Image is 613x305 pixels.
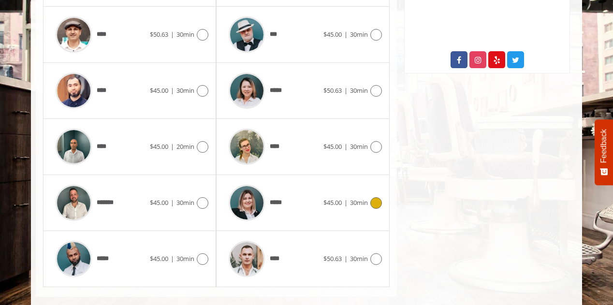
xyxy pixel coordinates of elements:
[176,86,194,95] span: 30min
[176,254,194,263] span: 30min
[323,86,342,95] span: $50.63
[323,30,342,39] span: $45.00
[323,198,342,207] span: $45.00
[350,254,368,263] span: 30min
[171,198,174,207] span: |
[350,142,368,151] span: 30min
[323,254,342,263] span: $50.63
[344,30,348,39] span: |
[599,129,608,163] span: Feedback
[323,142,342,151] span: $45.00
[171,254,174,263] span: |
[350,30,368,39] span: 30min
[176,142,194,151] span: 20min
[350,86,368,95] span: 30min
[176,198,194,207] span: 30min
[171,86,174,95] span: |
[150,198,168,207] span: $45.00
[595,119,613,185] button: Feedback - Show survey
[171,142,174,151] span: |
[150,30,168,39] span: $50.63
[171,30,174,39] span: |
[344,254,348,263] span: |
[150,86,168,95] span: $45.00
[350,198,368,207] span: 30min
[344,198,348,207] span: |
[150,142,168,151] span: $45.00
[344,86,348,95] span: |
[344,142,348,151] span: |
[150,254,168,263] span: $45.00
[176,30,194,39] span: 30min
